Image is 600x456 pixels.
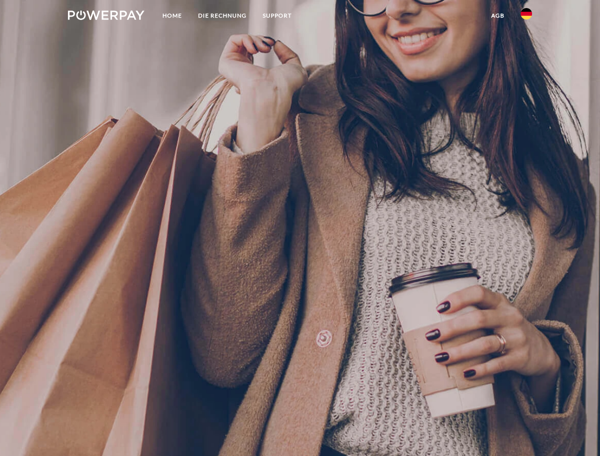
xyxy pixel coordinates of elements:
[190,7,255,24] a: DIE RECHNUNG
[483,7,513,24] a: agb
[68,10,144,20] img: logo-powerpay-white.svg
[255,7,300,24] a: SUPPORT
[521,8,532,19] img: de
[154,7,190,24] a: Home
